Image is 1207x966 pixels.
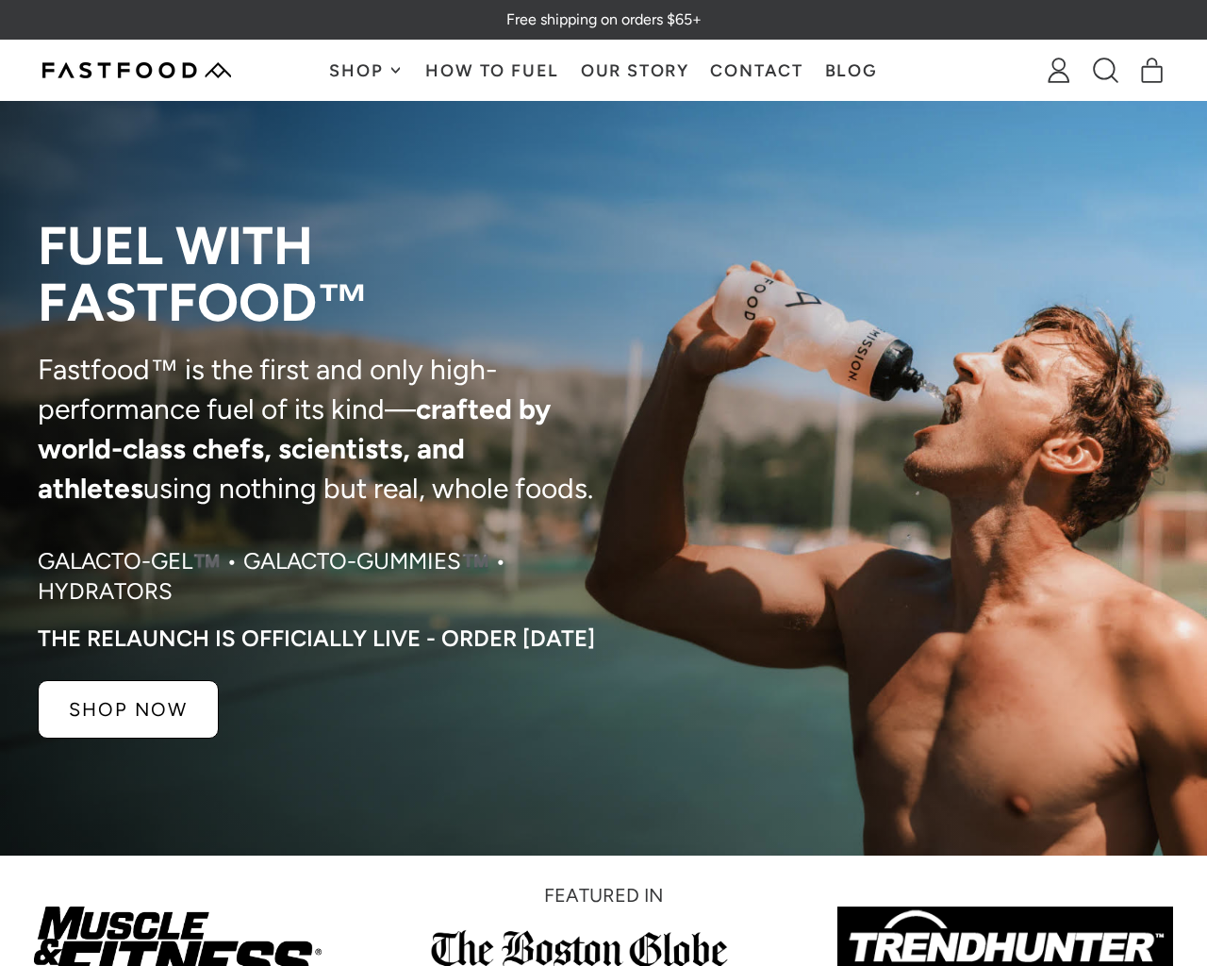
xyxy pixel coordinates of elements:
button: Shop [319,41,415,100]
a: How To Fuel [415,41,570,100]
a: Contact [700,41,814,100]
span: Shop [329,62,388,79]
p: Galacto-Gel™️ • Galacto-Gummies™️ • Hydrators [38,546,639,607]
p: Fastfood™ is the first and only high-performance fuel of its kind— using nothing but real, whole ... [38,350,639,508]
p: SHOP NOW [69,700,188,719]
p: Fuel with Fastfood™ [38,218,639,331]
strong: crafted by world-class chefs, scientists, and athletes [38,391,551,506]
img: Fastfood [42,62,231,78]
a: Blog [814,41,888,100]
p: The RELAUNCH IS OFFICIALLY LIVE - ORDER [DATE] [38,625,595,652]
a: SHOP NOW [38,680,219,739]
a: Our Story [570,41,701,100]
